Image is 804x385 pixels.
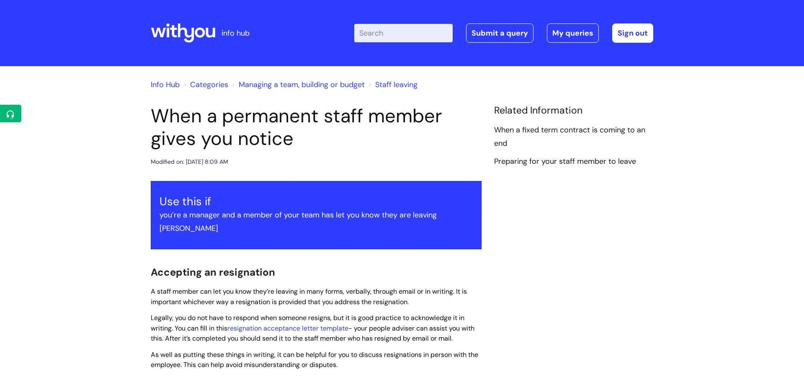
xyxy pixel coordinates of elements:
[151,80,180,90] a: Info Hub
[354,24,453,42] input: Search
[367,78,417,91] li: Staff leaving
[227,324,348,333] a: resignation acceptance letter template
[151,105,482,150] h1: When a permanent staff member gives you notice
[547,23,599,43] a: My queries
[230,78,365,91] li: Managing a team, building or budget
[160,208,473,235] p: you’re a manager and a member of your team has let you know they are leaving [PERSON_NAME]
[182,78,228,91] li: Solution home
[354,23,653,43] div: | -
[151,287,467,306] span: A staff member can let you know they’re leaving in many forms, verbally, through email or in writ...
[190,80,228,90] a: Categories
[151,313,474,343] span: Legally, you do not have to respond when someone resigns, but it is good practice to acknowledge ...
[151,266,275,279] span: Accepting an resignation
[375,80,417,90] a: Staff leaving
[494,105,653,116] h4: Related Information
[151,350,478,369] span: As well as putting these things in writing, it can be helpful for you to discuss resignations in ...
[239,80,365,90] a: Managing a team, building or budget
[160,195,473,208] h3: Use this if
[466,23,533,43] a: Submit a query
[494,125,645,149] a: When a fixed term contract is coming to an end
[494,156,636,167] a: Preparing for your staff member to leave
[222,26,250,40] p: info hub
[612,23,653,43] a: Sign out
[151,157,228,167] div: Modified on: [DATE] 8:09 AM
